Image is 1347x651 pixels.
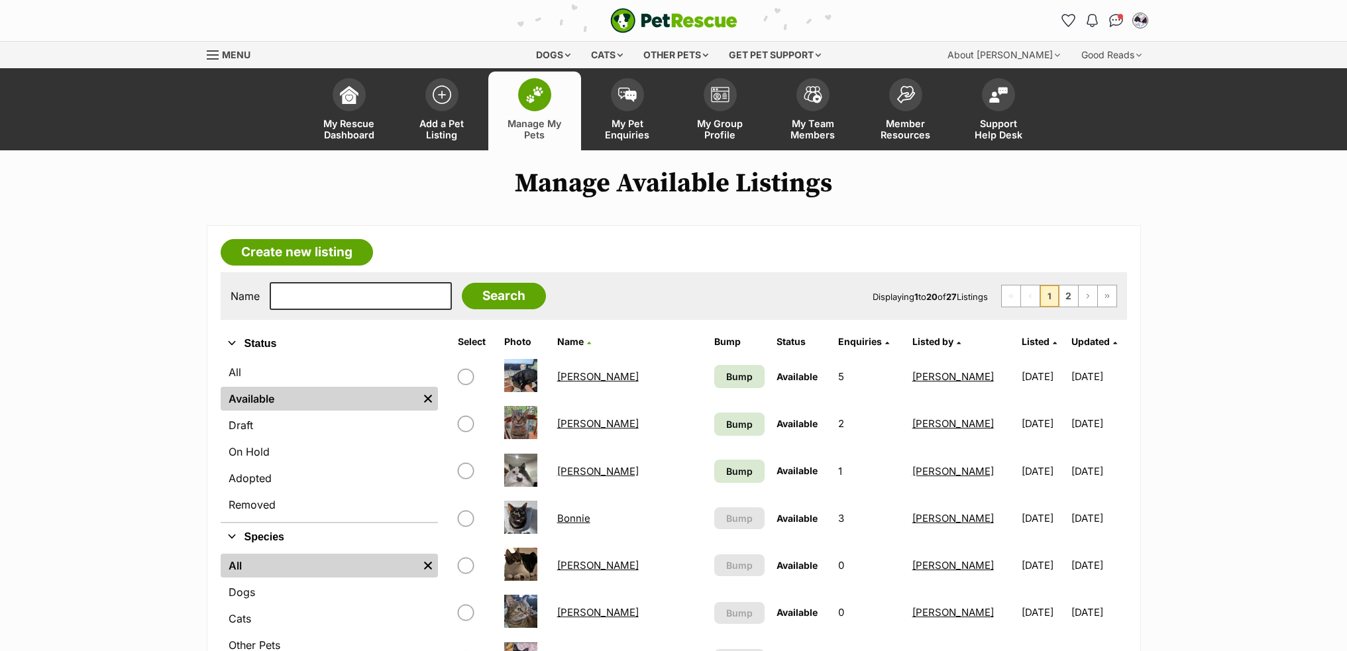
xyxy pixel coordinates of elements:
[1071,336,1117,347] a: Updated
[1071,495,1125,541] td: [DATE]
[989,87,1008,103] img: help-desk-icon-fdf02630f3aa405de69fd3d07c3f3aa587a6932b1a1747fa1d2bba05be0121f9.svg
[319,118,379,140] span: My Rescue Dashboard
[1016,354,1070,399] td: [DATE]
[777,418,818,429] span: Available
[833,589,905,635] td: 0
[557,465,639,477] a: [PERSON_NAME]
[1016,542,1070,588] td: [DATE]
[221,440,438,464] a: On Hold
[1016,589,1070,635] td: [DATE]
[505,118,565,140] span: Manage My Pets
[726,417,753,431] span: Bump
[1058,10,1079,31] a: Favourites
[777,513,818,524] span: Available
[833,354,905,399] td: 5
[938,42,1069,68] div: About [PERSON_NAME]
[557,512,590,525] a: Bonnie
[396,72,488,150] a: Add a Pet Listing
[1022,336,1057,347] a: Listed
[912,370,994,383] a: [PERSON_NAME]
[557,559,639,572] a: [PERSON_NAME]
[1001,285,1117,307] nav: Pagination
[412,118,472,140] span: Add a Pet Listing
[726,558,753,572] span: Bump
[488,72,581,150] a: Manage My Pets
[674,72,767,150] a: My Group Profile
[1071,589,1125,635] td: [DATE]
[838,336,882,347] span: translation missing: en.admin.listings.index.attributes.enquiries
[1087,14,1097,27] img: notifications-46538b983faf8c2785f20acdc204bb7945ddae34d4c08c2a6579f10ce5e182be.svg
[714,365,765,388] a: Bump
[462,283,546,309] input: Search
[1071,401,1125,446] td: [DATE]
[610,8,737,33] img: logo-e224e6f780fb5917bec1dbf3a21bbac754714ae5b6737aabdf751b685950b380.svg
[714,460,765,483] a: Bump
[833,401,905,446] td: 2
[777,371,818,382] span: Available
[912,559,994,572] a: [PERSON_NAME]
[876,118,936,140] span: Member Resources
[859,72,952,150] a: Member Resources
[726,370,753,383] span: Bump
[912,336,953,347] span: Listed by
[1071,354,1125,399] td: [DATE]
[433,85,451,104] img: add-pet-listing-icon-0afa8454b4691262ce3f59096e99ab1cd57d4a30225e0717b998d2c9b9846f56.svg
[1071,448,1125,494] td: [DATE]
[777,465,818,476] span: Available
[711,87,729,103] img: group-profile-icon-3fa3cf56718a62981997c0bc7e787c4b2cf8bcc04b72c1350f741eb67cf2f40e.svg
[598,118,657,140] span: My Pet Enquiries
[726,511,753,525] span: Bump
[221,360,438,384] a: All
[221,607,438,630] a: Cats
[221,554,418,577] a: All
[525,86,544,103] img: manage-my-pets-icon-02211641906a0b7f246fdf0571729dbe1e7629f14944591b6c1af311fb30b64b.svg
[952,72,1045,150] a: Support Help Desk
[1109,14,1123,27] img: chat-41dd97257d64d25036548639549fe6c8038ab92f7586957e7f3b1b290dea8141.svg
[557,606,639,619] a: [PERSON_NAME]
[610,8,737,33] a: PetRescue
[714,413,765,436] a: Bump
[912,465,994,477] a: [PERSON_NAME]
[1016,495,1070,541] td: [DATE]
[207,42,260,66] a: Menu
[1134,14,1147,27] img: catherine blew profile pic
[912,606,994,619] a: [PERSON_NAME]
[221,358,438,522] div: Status
[833,495,905,541] td: 3
[714,602,765,624] button: Bump
[221,387,418,411] a: Available
[1058,10,1151,31] ul: Account quick links
[418,554,438,577] a: Remove filter
[714,554,765,576] button: Bump
[912,336,961,347] a: Listed by
[504,359,537,392] img: Amy
[726,464,753,478] span: Bump
[418,387,438,411] a: Remove filter
[726,606,753,620] span: Bump
[1072,42,1151,68] div: Good Reads
[221,466,438,490] a: Adopted
[527,42,580,68] div: Dogs
[1098,285,1116,307] a: Last page
[340,85,358,104] img: dashboard-icon-eb2f2d2d3e046f16d808141f083e7271f6b2e854fb5c12c21221c1fb7104beca.svg
[873,291,988,302] span: Displaying to of Listings
[634,42,718,68] div: Other pets
[557,336,591,347] a: Name
[912,417,994,430] a: [PERSON_NAME]
[1059,285,1078,307] a: Page 2
[720,42,830,68] div: Get pet support
[1002,285,1020,307] span: First page
[1021,285,1040,307] span: Previous page
[690,118,750,140] span: My Group Profile
[1022,336,1050,347] span: Listed
[231,290,260,302] label: Name
[714,507,765,529] button: Bump
[504,406,537,439] img: Archie
[221,335,438,352] button: Status
[767,72,859,150] a: My Team Members
[833,542,905,588] td: 0
[1016,401,1070,446] td: [DATE]
[499,331,551,352] th: Photo
[777,607,818,618] span: Available
[1079,285,1097,307] a: Next page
